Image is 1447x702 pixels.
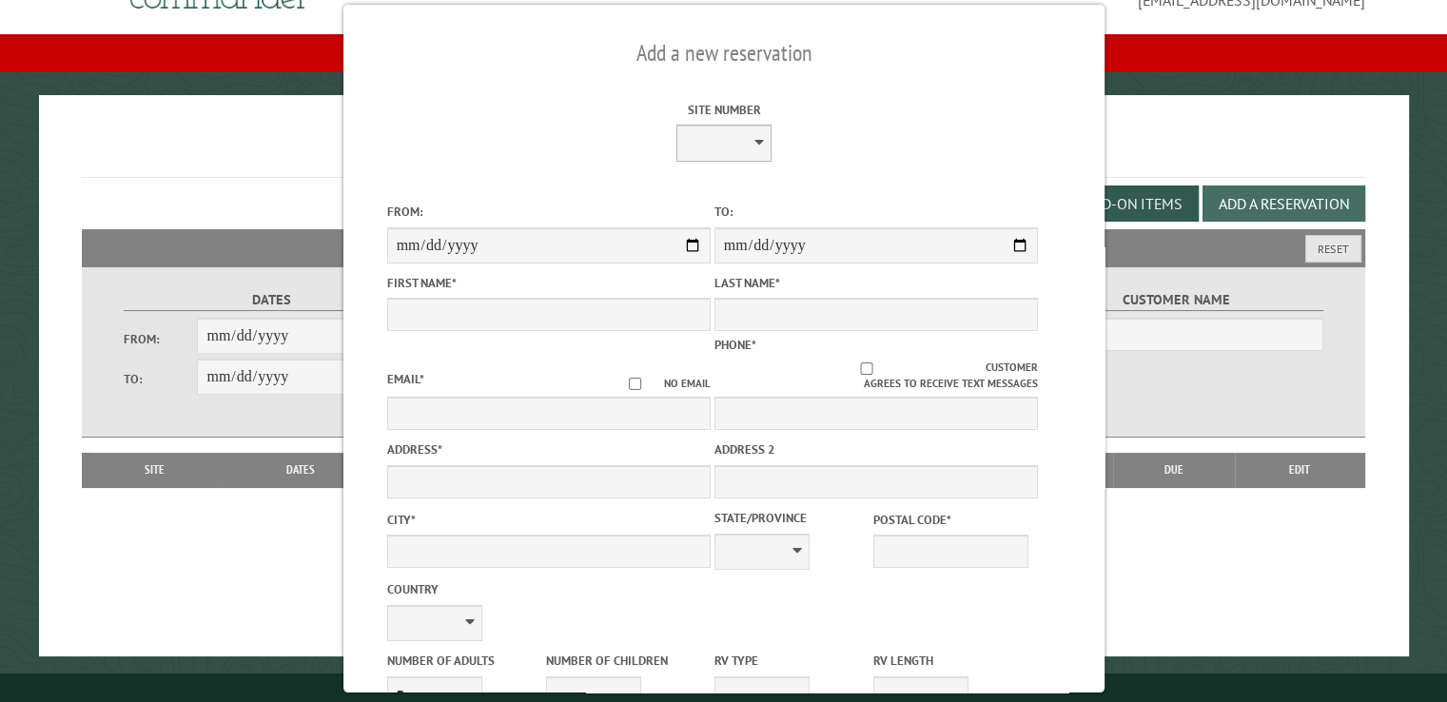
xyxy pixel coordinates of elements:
[1235,453,1365,487] th: Edit
[714,652,869,670] label: RV Type
[386,440,710,458] label: Address
[605,378,663,390] input: No email
[386,511,710,529] label: City
[1203,185,1365,222] button: Add a Reservation
[714,337,755,353] label: Phone
[873,511,1028,529] label: Postal Code
[82,126,1365,178] h1: Reservations
[386,371,423,387] label: Email
[386,35,1061,71] h2: Add a new reservation
[386,203,710,221] label: From:
[386,652,541,670] label: Number of Adults
[386,274,710,292] label: First Name
[91,453,218,487] th: Site
[873,652,1028,670] label: RV Length
[1305,235,1361,263] button: Reset
[124,330,198,348] label: From:
[218,453,383,487] th: Dates
[1035,185,1199,222] button: Edit Add-on Items
[545,652,700,670] label: Number of Children
[616,681,831,693] small: © Campground Commander LLC. All rights reserved.
[82,229,1365,265] h2: Filters
[714,203,1037,221] label: To:
[714,509,869,527] label: State/Province
[124,289,420,311] label: Dates
[386,580,710,598] label: Country
[747,362,986,375] input: Customer agrees to receive text messages
[1028,289,1324,311] label: Customer Name
[124,370,198,388] label: To:
[714,360,1037,392] label: Customer agrees to receive text messages
[1113,453,1235,487] th: Due
[561,101,885,119] label: Site Number
[714,440,1037,458] label: Address 2
[714,274,1037,292] label: Last Name
[605,376,710,392] label: No email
